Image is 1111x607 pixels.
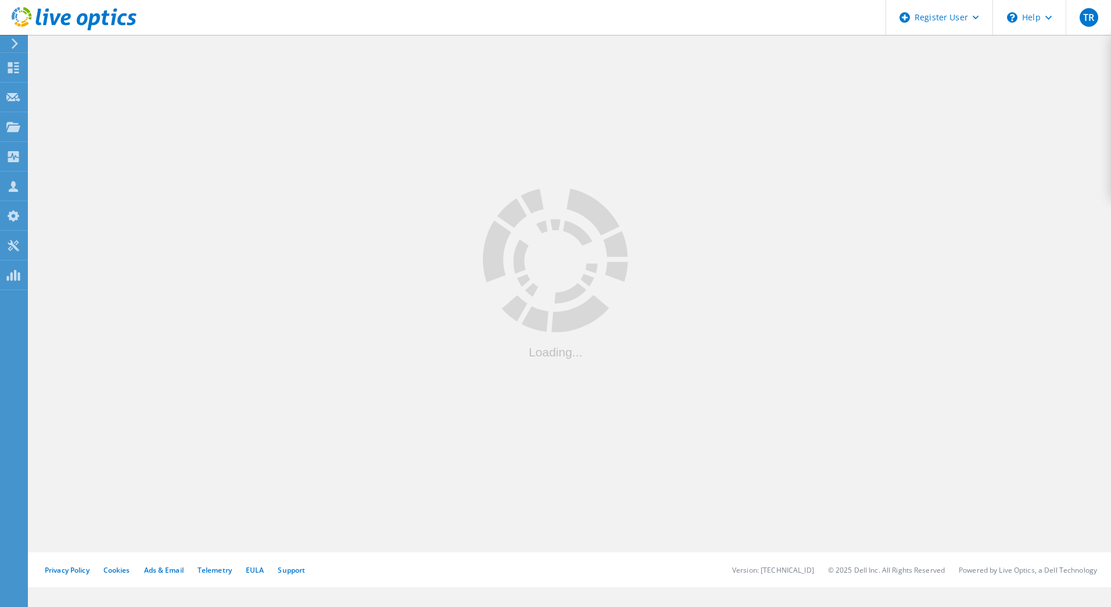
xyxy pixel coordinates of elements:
[103,565,130,575] a: Cookies
[732,565,814,575] li: Version: [TECHNICAL_ID]
[959,565,1097,575] li: Powered by Live Optics, a Dell Technology
[45,565,89,575] a: Privacy Policy
[278,565,305,575] a: Support
[483,345,628,358] div: Loading...
[246,565,264,575] a: EULA
[144,565,184,575] a: Ads & Email
[1007,12,1017,23] svg: \n
[828,565,945,575] li: © 2025 Dell Inc. All Rights Reserved
[1083,13,1094,22] span: TR
[12,24,137,33] a: Live Optics Dashboard
[198,565,232,575] a: Telemetry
